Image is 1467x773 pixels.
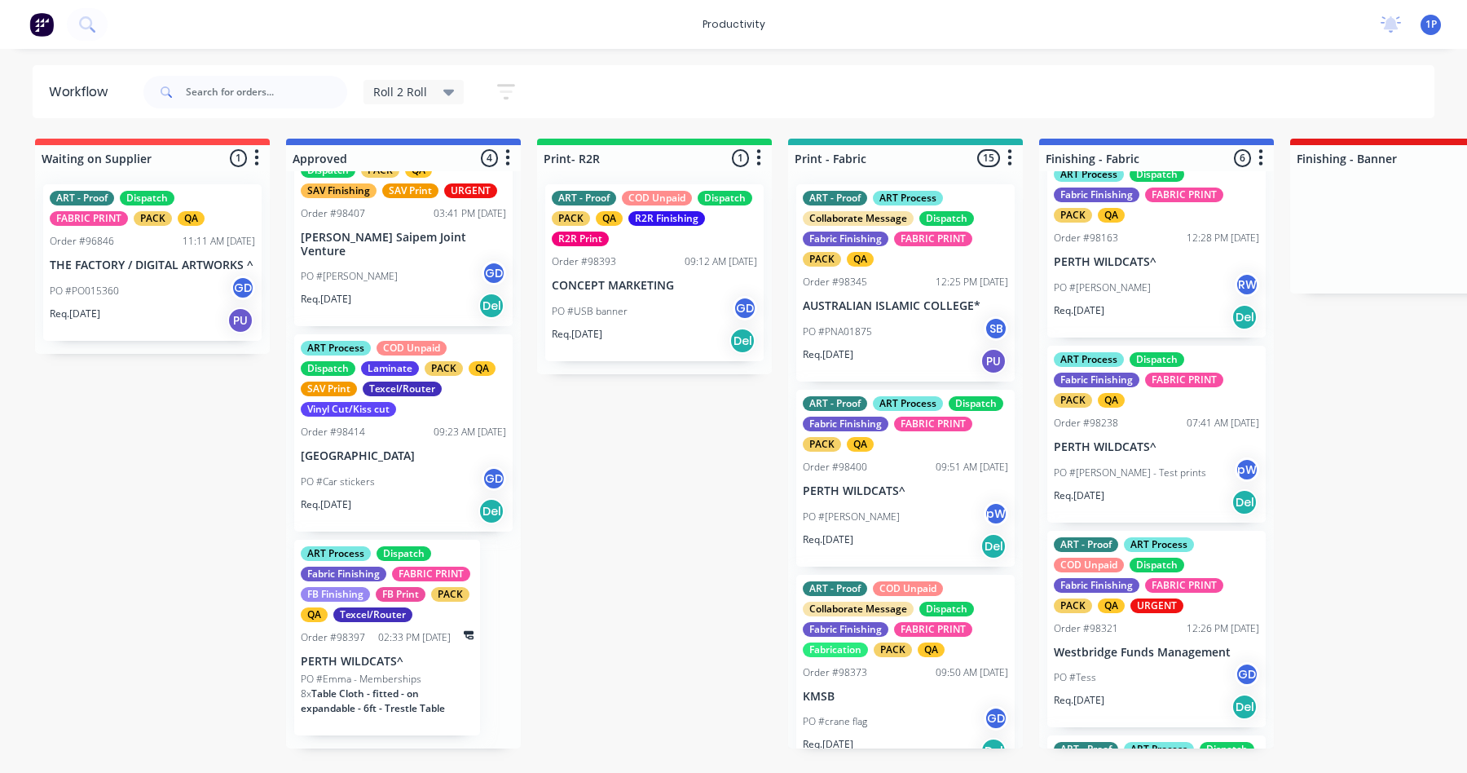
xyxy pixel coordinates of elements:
[444,183,497,198] div: URGENT
[1047,531,1266,728] div: ART - ProofART ProcessCOD UnpaidDispatchFabric FinishingFABRIC PRINTPACKQAURGENTOrder #9832112:26...
[803,275,867,289] div: Order #98345
[1130,167,1184,182] div: Dispatch
[545,184,764,361] div: ART - ProofCOD UnpaidDispatchPACKQAR2R FinishingR2R PrintOrder #9839309:12 AM [DATE]CONCEPT MARKE...
[1054,742,1118,757] div: ART - Proof
[552,232,609,246] div: R2R Print
[1054,578,1139,593] div: Fabric Finishing
[301,449,506,463] p: [GEOGRAPHIC_DATA]
[1054,621,1118,636] div: Order #98321
[1054,208,1092,223] div: PACK
[1054,466,1206,480] p: PO #[PERSON_NAME] - Test prints
[1235,457,1259,482] div: pW
[894,232,972,246] div: FABRIC PRINT
[1054,373,1139,387] div: Fabric Finishing
[980,738,1007,764] div: Del
[873,581,943,596] div: COD Unpaid
[1231,694,1258,720] div: Del
[1054,537,1118,552] div: ART - Proof
[980,348,1007,374] div: PU
[894,622,972,637] div: FABRIC PRINT
[918,643,945,657] div: QA
[803,396,867,411] div: ART - Proof
[1130,558,1184,572] div: Dispatch
[1054,599,1092,613] div: PACK
[803,252,841,267] div: PACK
[50,284,119,298] p: PO #PO015360
[50,234,114,249] div: Order #96846
[392,567,470,581] div: FABRIC PRINT
[178,211,205,226] div: QA
[294,540,480,735] div: ART ProcessDispatchFabric FinishingFABRIC PRINTFB FinishingFB PrintPACKQATexcel/RouterOrder #9839...
[1098,208,1125,223] div: QA
[1145,188,1223,202] div: FABRIC PRINT
[803,714,867,729] p: PO #crane flag
[698,191,752,205] div: Dispatch
[29,12,54,37] img: Factory
[552,327,602,342] p: Req. [DATE]
[1231,304,1258,330] div: Del
[733,296,757,320] div: GD
[1054,255,1259,269] p: PERTH WILDCATS^
[227,307,253,333] div: PU
[803,737,853,752] p: Req. [DATE]
[1054,488,1104,503] p: Req. [DATE]
[301,402,396,417] div: Vinyl Cut/Kiss cut
[1425,17,1437,32] span: 1P
[301,183,377,198] div: SAV Finishing
[377,546,431,561] div: Dispatch
[425,361,463,376] div: PACK
[294,136,513,327] div: DispatchPACKQASAV FinishingSAV PrintURGENTOrder #9840703:41 PM [DATE][PERSON_NAME] Saipem Joint V...
[622,191,692,205] div: COD Unpaid
[301,587,370,602] div: FB Finishing
[301,687,311,700] span: 8 x
[434,425,506,440] div: 09:23 AM [DATE]
[378,630,451,645] div: 02:33 PM [DATE]
[1054,693,1104,708] p: Req. [DATE]
[1235,272,1259,297] div: RW
[301,497,351,512] p: Req. [DATE]
[803,437,841,452] div: PACK
[919,211,974,226] div: Dispatch
[1054,670,1096,685] p: PO #Tess
[1200,742,1254,757] div: Dispatch
[803,581,867,596] div: ART - Proof
[936,665,1008,680] div: 09:50 AM [DATE]
[803,460,867,475] div: Order #98400
[803,510,900,524] p: PO #[PERSON_NAME]
[874,643,912,657] div: PACK
[803,347,853,362] p: Req. [DATE]
[301,630,365,645] div: Order #98397
[1054,280,1151,295] p: PO #[PERSON_NAME]
[1124,537,1194,552] div: ART Process
[482,261,506,285] div: GD
[231,276,255,300] div: GD
[873,191,943,205] div: ART Process
[1054,416,1118,431] div: Order #98238
[796,184,1015,382] div: ART - ProofART ProcessCollaborate MessageDispatchFabric FinishingFABRIC PRINTPACKQAOrder #9834512...
[183,234,255,249] div: 11:11 AM [DATE]
[301,292,351,307] p: Req. [DATE]
[729,328,756,354] div: Del
[803,643,868,657] div: Fabrication
[301,231,506,258] p: [PERSON_NAME] Saipem Joint Venture
[134,211,172,226] div: PACK
[984,706,1008,731] div: GD
[1054,352,1124,367] div: ART Process
[1187,416,1259,431] div: 07:41 AM [DATE]
[294,334,513,532] div: ART ProcessCOD UnpaidDispatchLaminatePACKQASAV PrintTexcel/RouterVinyl Cut/Kiss cutOrder #9841409...
[301,546,371,561] div: ART Process
[363,382,442,396] div: Texcel/Router
[984,501,1008,526] div: pW
[373,83,427,100] span: Roll 2 Roll
[301,567,386,581] div: Fabric Finishing
[685,254,757,269] div: 09:12 AM [DATE]
[120,191,174,205] div: Dispatch
[1054,440,1259,454] p: PERTH WILDCATS^
[1054,393,1092,408] div: PACK
[1098,393,1125,408] div: QA
[919,602,974,616] div: Dispatch
[333,607,412,622] div: Texcel/Router
[803,665,867,680] div: Order #98373
[376,587,425,602] div: FB Print
[949,396,1003,411] div: Dispatch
